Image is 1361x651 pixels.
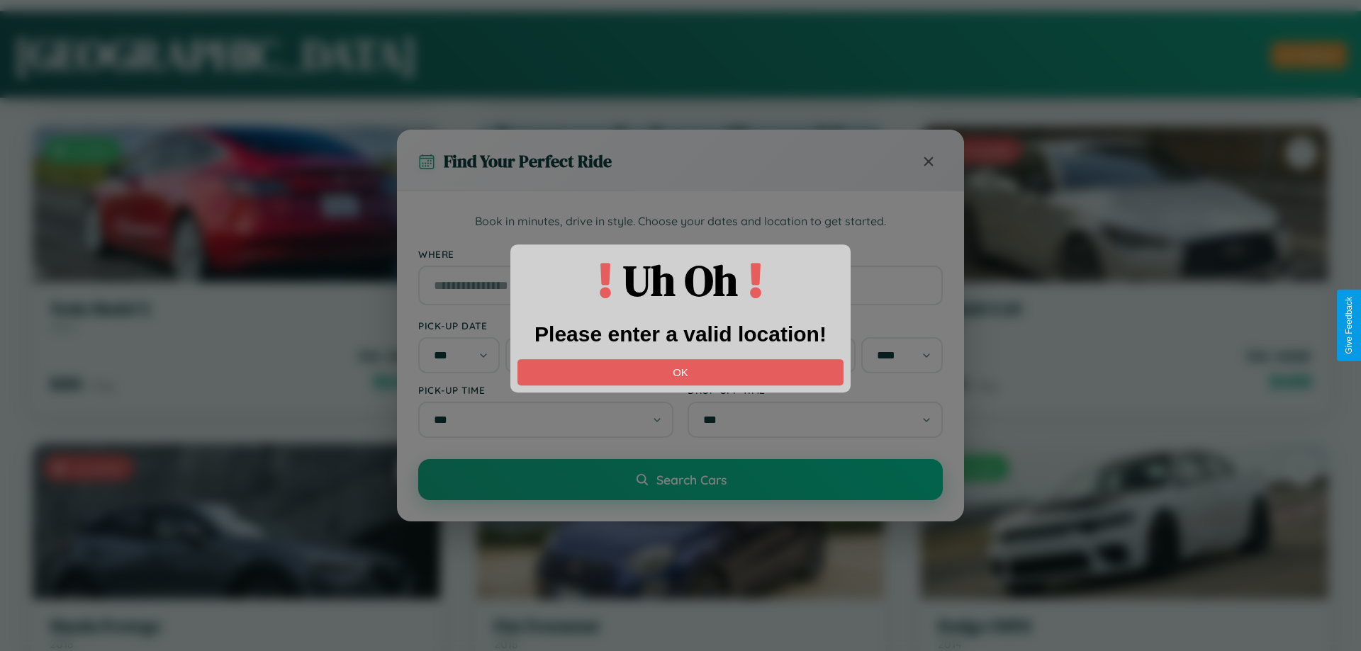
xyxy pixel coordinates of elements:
span: Search Cars [656,472,727,487]
label: Drop-off Date [688,319,943,332]
label: Drop-off Time [688,384,943,396]
h3: Find Your Perfect Ride [444,149,612,173]
label: Pick-up Date [418,319,673,332]
label: Where [418,248,943,260]
label: Pick-up Time [418,384,673,396]
p: Book in minutes, drive in style. Choose your dates and location to get started. [418,213,943,231]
